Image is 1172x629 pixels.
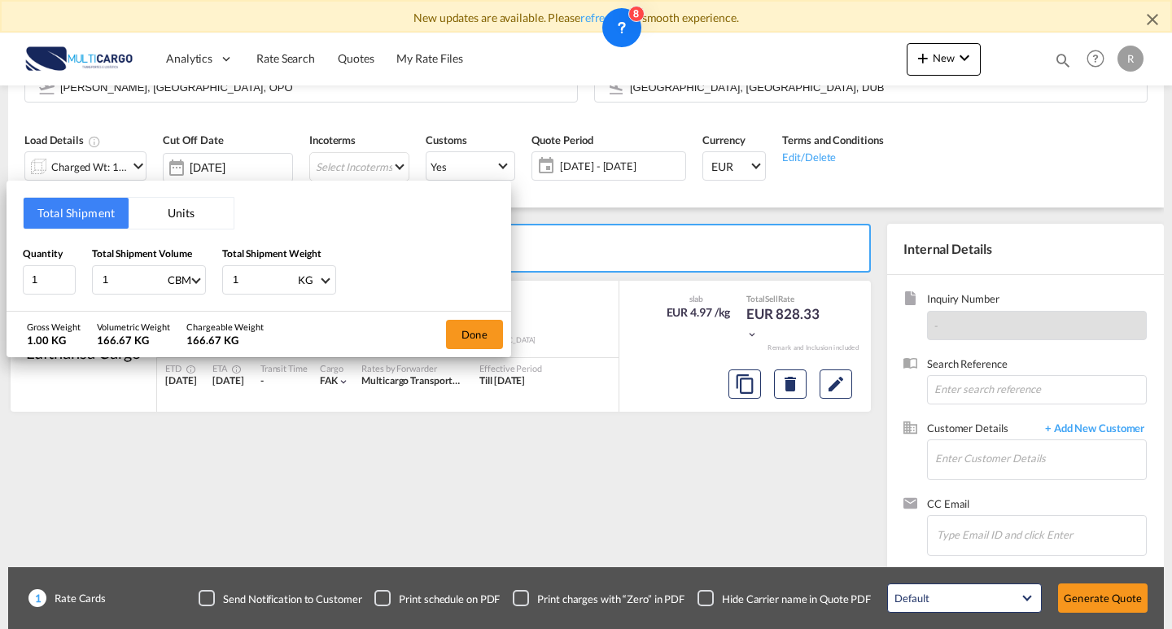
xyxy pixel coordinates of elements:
[186,321,264,333] div: Chargeable Weight
[168,273,191,286] div: CBM
[129,198,234,229] button: Units
[446,320,503,349] button: Done
[97,321,170,333] div: Volumetric Weight
[92,247,192,260] span: Total Shipment Volume
[27,333,81,347] div: 1.00 KG
[97,333,170,347] div: 166.67 KG
[101,266,166,294] input: Enter volume
[24,198,129,229] button: Total Shipment
[186,333,264,347] div: 166.67 KG
[231,266,296,294] input: Enter weight
[222,247,321,260] span: Total Shipment Weight
[298,273,313,286] div: KG
[27,321,81,333] div: Gross Weight
[23,265,76,295] input: Qty
[23,247,63,260] span: Quantity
